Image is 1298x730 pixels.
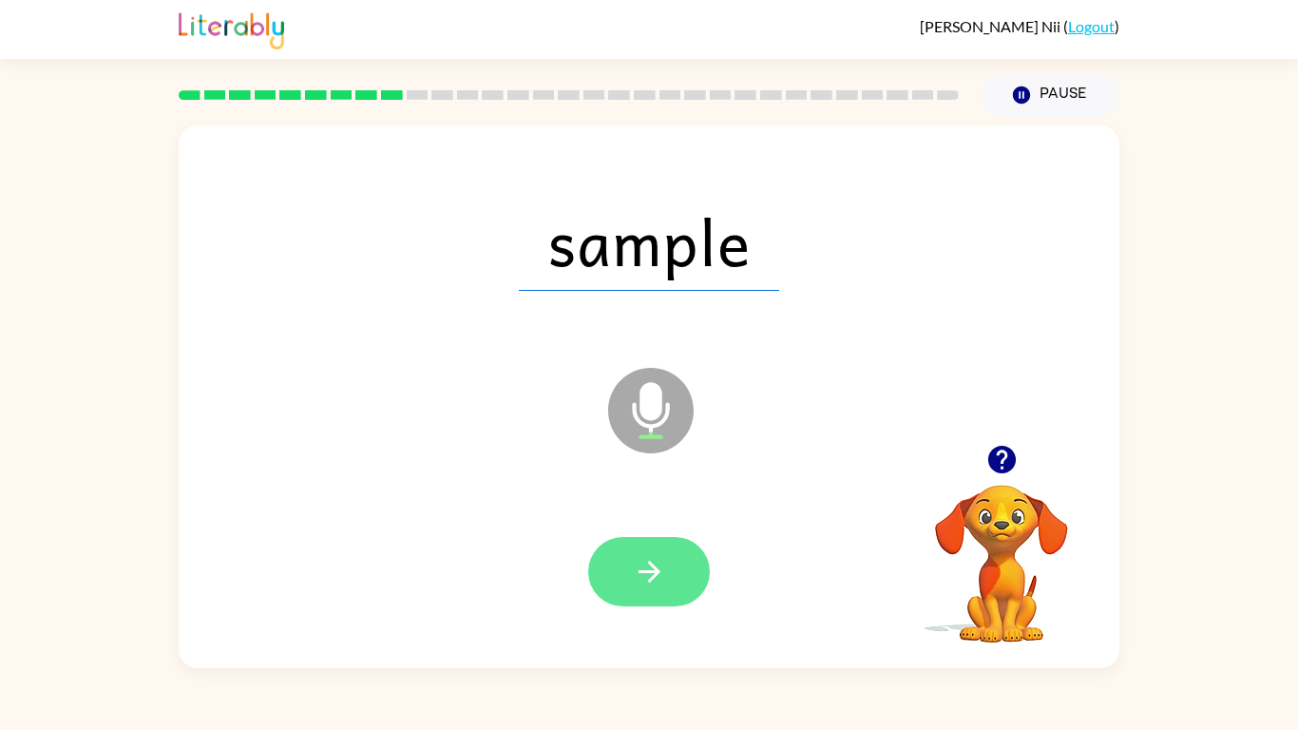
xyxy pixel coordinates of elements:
button: Pause [982,73,1119,117]
span: sample [519,192,779,291]
a: Logout [1068,17,1115,35]
img: Literably [179,8,284,49]
video: Your browser must support playing .mp4 files to use Literably. Please try using another browser. [907,455,1097,645]
div: ( ) [920,17,1119,35]
span: [PERSON_NAME] Nii [920,17,1063,35]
